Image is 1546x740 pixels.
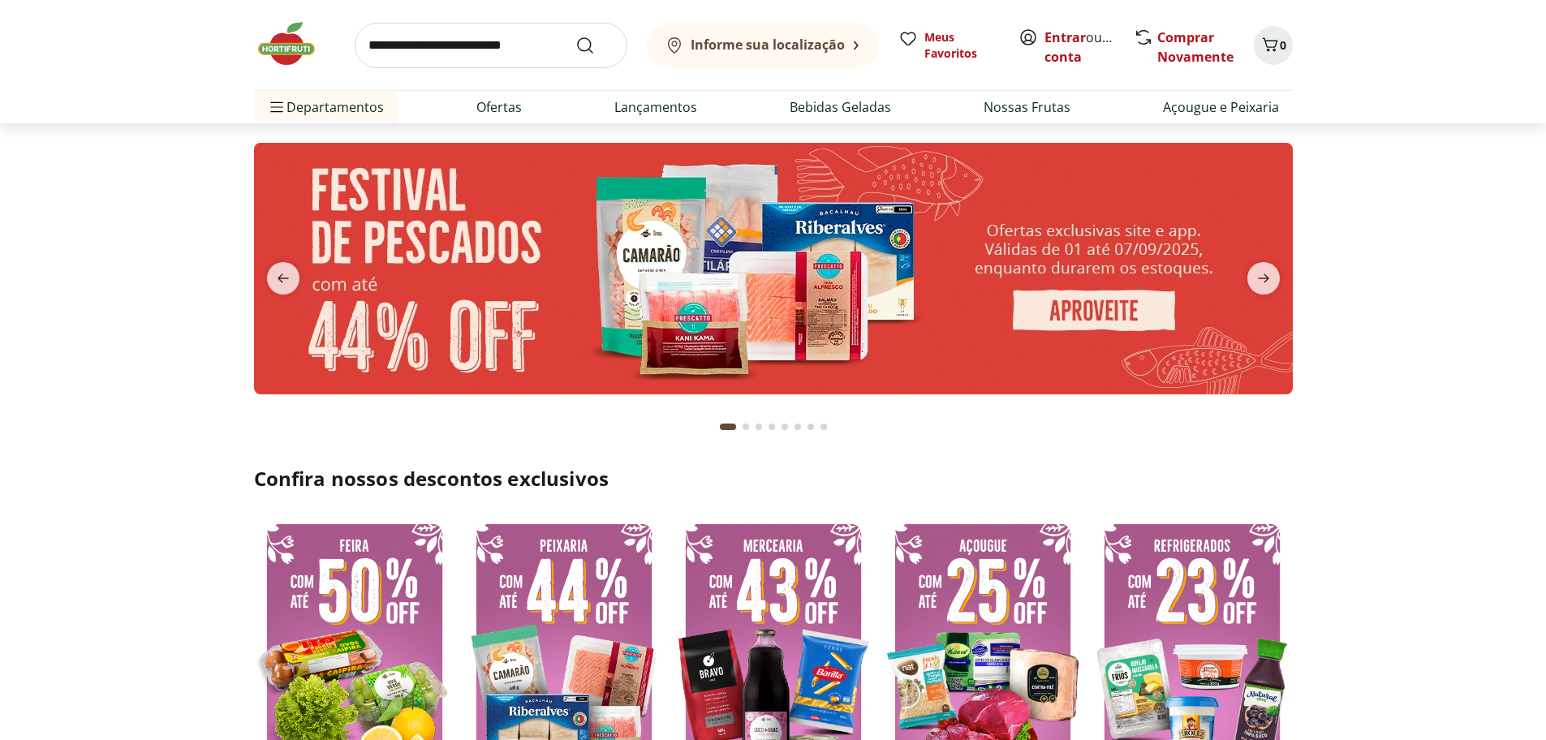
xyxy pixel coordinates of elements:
button: Go to page 8 from fs-carousel [817,407,830,446]
button: Go to page 7 from fs-carousel [804,407,817,446]
h2: Confira nossos descontos exclusivos [254,466,1293,492]
a: Comprar Novamente [1157,28,1234,66]
button: Current page from fs-carousel [717,407,739,446]
span: Departamentos [267,88,384,127]
button: previous [254,262,312,295]
a: Bebidas Geladas [790,97,891,117]
button: Menu [267,88,286,127]
a: Meus Favoritos [898,29,999,62]
img: Hortifruti [254,19,335,68]
button: Go to page 6 from fs-carousel [791,407,804,446]
a: Entrar [1044,28,1086,46]
span: ou [1044,28,1117,67]
span: 0 [1280,37,1286,53]
button: Informe sua localização [647,23,879,68]
button: Go to page 4 from fs-carousel [765,407,778,446]
button: Go to page 5 from fs-carousel [778,407,791,446]
a: Nossas Frutas [984,97,1070,117]
input: search [355,23,627,68]
button: Go to page 2 from fs-carousel [739,407,752,446]
a: Ofertas [476,97,522,117]
button: Go to page 3 from fs-carousel [752,407,765,446]
button: next [1234,262,1293,295]
button: Carrinho [1254,26,1293,65]
a: Açougue e Peixaria [1163,97,1279,117]
a: Criar conta [1044,28,1134,66]
img: pescados [254,143,1293,394]
b: Informe sua localização [691,36,845,54]
button: Submit Search [575,36,614,55]
a: Lançamentos [614,97,697,117]
span: Meus Favoritos [924,29,999,62]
